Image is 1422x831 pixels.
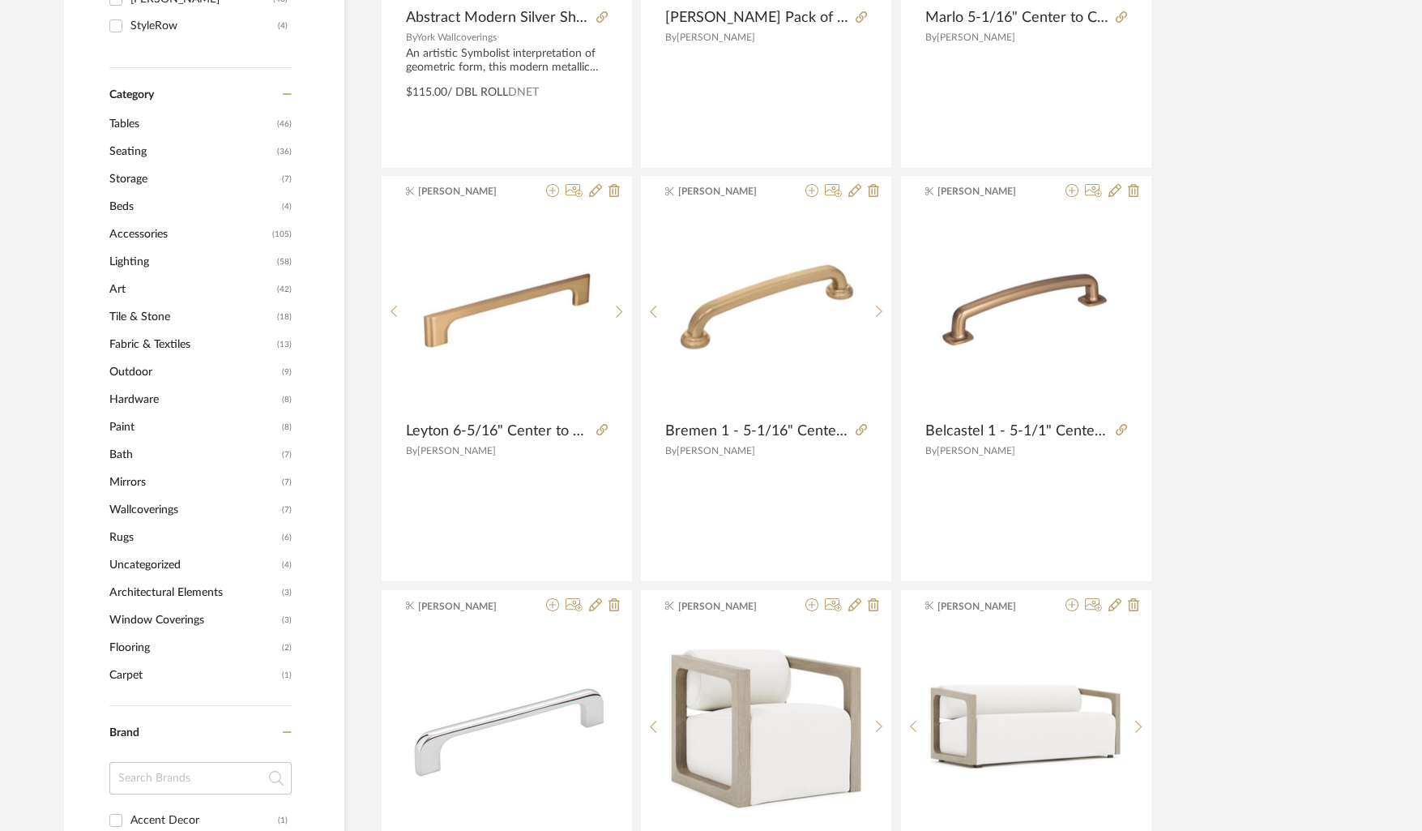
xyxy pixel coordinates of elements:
span: Accessories [109,221,268,248]
span: Window Coverings [109,606,278,634]
span: Uncategorized [109,551,278,579]
span: [PERSON_NAME] [937,446,1015,456]
span: (7) [282,166,292,192]
span: (58) [277,249,292,275]
span: (2) [282,635,292,661]
span: Bath [109,441,278,469]
div: An artistic Symbolist interpretation of geometric form, this modern metallic pattern uniquely def... [406,47,608,75]
span: Outdoor [109,358,278,386]
span: [PERSON_NAME] [937,32,1015,42]
span: Brand [109,727,139,739]
span: Rugs [109,524,278,551]
span: Belcastel 1 - 5-1/1" Center to Center Soft Square Cabinet Handle / Drawer Pull [925,422,1109,440]
span: By [665,446,677,456]
span: Wallcoverings [109,496,278,524]
span: $115.00 [406,87,447,98]
span: (4) [282,552,292,578]
span: Category [109,88,154,102]
span: Flooring [109,634,278,662]
span: By [406,32,416,42]
span: By [665,32,677,42]
span: (3) [282,580,292,606]
span: (42) [277,276,292,302]
span: [PERSON_NAME] [418,599,520,614]
span: [PERSON_NAME] [418,184,520,199]
span: York Wallcoverings [416,32,497,42]
span: Abstract Modern Silver Shapes on Navy Wallpaper [406,9,590,27]
span: [PERSON_NAME] Pack of 6-5/16" Center to Center Squared Sleek Cabinet Handles / Drawer Pulls [665,9,849,27]
input: Search Brands [109,762,292,795]
span: (13) [277,332,292,358]
span: Paint [109,413,278,441]
span: (46) [277,111,292,137]
span: (8) [282,387,292,413]
span: [PERSON_NAME] [937,599,1040,614]
span: Mirrors [109,469,278,496]
span: Storage [109,165,278,193]
span: (7) [282,497,292,523]
span: Art [109,276,273,303]
span: (18) [277,304,292,330]
span: By [925,446,937,456]
span: Architectural Elements [109,579,278,606]
span: (3) [282,607,292,633]
span: (1) [282,662,292,688]
span: DNET [508,87,539,98]
span: Carpet [109,662,278,689]
span: Hardware [109,386,278,413]
span: (8) [282,414,292,440]
span: [PERSON_NAME] [677,32,755,42]
span: [PERSON_NAME] [677,446,755,456]
span: Beds [109,193,278,221]
span: Seating [109,138,273,165]
img: Belcastel 1 - 5-1/1" Center to Center Soft Square Cabinet Handle / Drawer Pull [925,249,1127,375]
span: [PERSON_NAME] [937,184,1040,199]
div: (4) [278,13,288,39]
span: (105) [272,221,292,247]
img: Teak Frame Outdoor Sofa [925,626,1126,827]
span: Marlo 5-1/16" Center to Center Soft Square Cabinet Handle / Drawer Pull [925,9,1109,27]
img: Leyton 6-5/16" Center to Center Mid Century Modern Cabinet Handle / Drawer Pull [406,251,607,373]
span: (36) [277,139,292,165]
img: Alvar 5-1/16" Center to Center Curved Slim Cabinet Handle / Drawer Pull [406,658,608,794]
span: Tile & Stone [109,303,273,331]
span: (9) [282,359,292,385]
span: (7) [282,469,292,495]
img: Teak Frame Outdoor Swivel Chair [666,626,867,827]
span: / Dbl Roll [447,87,508,98]
span: (6) [282,525,292,550]
span: [PERSON_NAME] [417,446,496,456]
span: Lighting [109,248,273,276]
span: (7) [282,442,292,468]
span: [PERSON_NAME] [678,599,780,614]
span: Fabric & Textiles [109,331,273,358]
span: Tables [109,110,273,138]
span: By [406,446,417,456]
span: By [925,32,937,42]
div: StyleRow [130,13,278,39]
span: (4) [282,194,292,220]
img: Bremen 1 - 5-1/16" Center to Center Modern Industrial Angled Pipe Style Cabinet Handle / Drawer Pull [666,249,867,375]
span: [PERSON_NAME] [678,184,780,199]
span: Leyton 6-5/16" Center to Center Mid Century Modern Cabinet Handle / Drawer Pull [406,422,590,440]
span: Bremen 1 - 5-1/16" Center to Center Modern Industrial Angled Pipe Style Cabinet Handle / Drawer Pull [665,422,849,440]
